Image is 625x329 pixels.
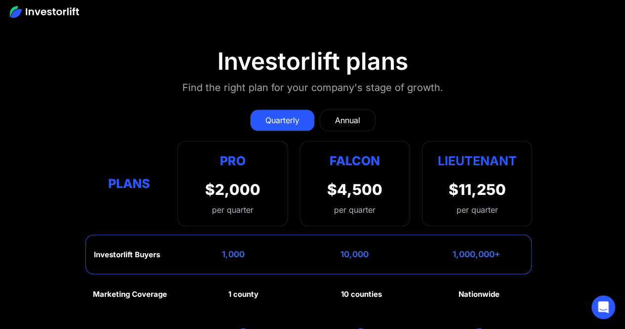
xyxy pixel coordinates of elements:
[335,114,360,126] div: Annual
[217,47,408,76] div: Investorlift plans
[334,204,375,216] div: per quarter
[591,295,615,319] div: Open Intercom Messenger
[93,174,166,193] div: Plans
[94,250,160,259] div: Investorlift Buyers
[456,204,498,216] div: per quarter
[458,290,500,299] div: Nationwide
[327,181,382,198] div: $4,500
[228,290,258,299] div: 1 county
[222,249,245,259] div: 1,000
[93,290,167,299] div: Marketing Coverage
[340,249,369,259] div: 10,000
[265,114,299,126] div: Quarterly
[205,181,260,198] div: $2,000
[205,204,260,216] div: per quarter
[448,181,505,198] div: $11,250
[205,151,260,171] div: Pro
[452,249,500,259] div: 1,000,000+
[437,153,516,168] strong: Lieutenant
[340,290,381,299] div: 10 counties
[182,80,443,95] div: Find the right plan for your company's stage of growth.
[330,151,380,171] div: Falcon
